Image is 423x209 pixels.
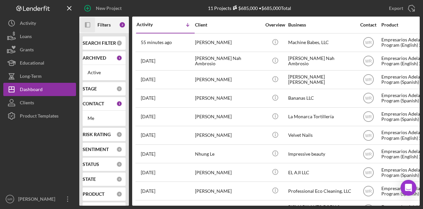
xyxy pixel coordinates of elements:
div: EL AJI LLC [288,164,354,181]
time: 2025-09-11 18:14 [141,40,172,45]
b: SEARCH FILTER [83,40,116,46]
div: $685,000 [231,5,258,11]
div: Activity [20,17,36,31]
div: 0 [116,146,122,152]
div: [PERSON_NAME] [195,127,261,144]
div: [PERSON_NAME] Nah Ambrosio [288,52,354,70]
div: Business [288,22,354,27]
div: Export [389,2,403,15]
div: [PERSON_NAME] [195,71,261,88]
button: Export [382,2,420,15]
div: [PERSON_NAME] [195,89,261,107]
text: WR [7,197,13,201]
text: WR [365,59,372,64]
div: New Project [96,2,122,15]
div: Contact [356,22,381,27]
div: 1 [116,55,122,61]
button: Product Templates [3,109,76,123]
time: 2025-08-25 07:00 [141,151,155,157]
time: 2025-09-09 18:07 [141,58,155,64]
text: WR [365,170,372,175]
button: Educational [3,56,76,70]
b: ARCHIVED [83,55,106,61]
b: STATE [83,177,96,182]
div: Long-Term [20,70,42,84]
div: Clients [20,96,34,111]
button: Dashboard [3,83,76,96]
div: 0 [116,86,122,92]
button: WR[PERSON_NAME] [3,192,76,206]
button: Grants [3,43,76,56]
text: WR [365,96,372,101]
div: Grants [20,43,34,58]
time: 2025-09-04 00:14 [141,77,155,82]
text: WR [365,152,372,156]
div: Machine Babes, LLC [288,34,354,51]
div: [PERSON_NAME] [195,182,261,200]
div: 1 [116,101,122,107]
time: 2025-08-28 01:08 [141,114,155,119]
time: 2025-08-11 23:35 [141,170,155,175]
div: [PERSON_NAME] [195,108,261,126]
text: WR [365,189,372,193]
time: 2025-09-03 05:39 [141,95,155,101]
div: Dashboard [20,83,43,98]
div: Bananas LLC [288,89,354,107]
div: 0 [116,191,122,197]
div: 0 [116,176,122,182]
div: Activity [136,22,166,27]
b: STAGE [83,86,97,91]
div: [PERSON_NAME] [195,34,261,51]
div: Nhung Le [195,145,261,163]
div: Active [88,70,121,75]
div: [PERSON_NAME] [195,164,261,181]
div: 0 [116,161,122,167]
text: WR [365,40,372,45]
button: New Project [79,2,128,15]
b: RISK RATING [83,132,111,137]
div: [PERSON_NAME] [PERSON_NAME] [288,71,354,88]
text: WR [365,133,372,138]
div: Velvet Nails [288,127,354,144]
text: WR [365,78,372,82]
button: Clients [3,96,76,109]
div: 0 [116,40,122,46]
b: CONTACT [83,101,104,106]
div: Loans [20,30,32,45]
div: Product Templates [20,109,58,124]
text: WR [365,115,372,119]
div: 2 [119,22,126,28]
b: STATUS [83,162,99,167]
div: Impressive beauty [288,145,354,163]
b: PRODUCT [83,191,104,197]
div: 0 [116,131,122,137]
div: Open Intercom Messenger [401,180,416,196]
button: Loans [3,30,76,43]
div: La Monarca Tortillería [288,108,354,126]
time: 2025-08-05 23:42 [141,188,155,194]
b: Filters [97,22,111,27]
div: Me [88,116,121,121]
time: 2025-08-27 23:06 [141,132,155,138]
div: [PERSON_NAME] Nah Ambrosio [195,52,261,70]
button: Long-Term [3,70,76,83]
div: Educational [20,56,44,71]
div: Client [195,22,261,27]
div: Professional Eco Cleaning, LLC [288,182,354,200]
div: 11 Projects • $685,000 Total [208,5,291,11]
div: [PERSON_NAME] [17,192,59,207]
button: Activity [3,17,76,30]
b: SENTIMENT [83,147,109,152]
div: Overview [263,22,288,27]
